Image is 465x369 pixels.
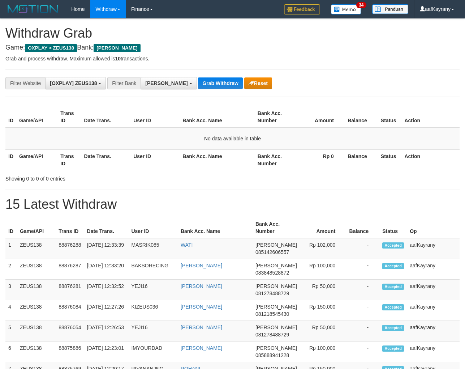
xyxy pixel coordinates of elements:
[56,238,84,259] td: 88876288
[181,242,193,248] a: WATI
[128,300,177,321] td: KIZEUS036
[128,280,177,300] td: YEJI16
[16,107,57,127] th: Game/API
[407,259,460,280] td: aafKayrany
[198,77,242,89] button: Grab Withdraw
[331,4,361,14] img: Button%20Memo.svg
[253,217,300,238] th: Bank Acc. Number
[255,249,289,255] span: Copy 085142606557 to clipboard
[45,77,106,89] button: [OXPLAY] ZEUS138
[345,149,378,170] th: Balance
[346,321,379,342] td: -
[130,107,180,127] th: User ID
[346,342,379,362] td: -
[296,107,345,127] th: Amount
[17,259,56,280] td: ZEUS138
[180,107,255,127] th: Bank Acc. Name
[181,263,222,268] a: [PERSON_NAME]
[128,342,177,362] td: IMYOURDAD
[5,149,16,170] th: ID
[128,321,177,342] td: YEJI16
[255,149,296,170] th: Bank Acc. Number
[5,197,460,212] h1: 15 Latest Withdraw
[56,321,84,342] td: 88876054
[81,107,131,127] th: Date Trans.
[378,107,402,127] th: Status
[300,342,346,362] td: Rp 100,000
[94,44,140,52] span: [PERSON_NAME]
[84,300,129,321] td: [DATE] 12:27:26
[57,149,81,170] th: Trans ID
[378,149,402,170] th: Status
[346,280,379,300] td: -
[300,321,346,342] td: Rp 50,000
[84,321,129,342] td: [DATE] 12:26:53
[300,280,346,300] td: Rp 50,000
[17,300,56,321] td: ZEUS138
[16,149,57,170] th: Game/API
[5,107,16,127] th: ID
[255,311,289,317] span: Copy 081218545430 to clipboard
[50,80,97,86] span: [OXPLAY] ZEUS138
[130,149,180,170] th: User ID
[180,149,255,170] th: Bank Acc. Name
[255,332,289,338] span: Copy 081278488729 to clipboard
[17,321,56,342] td: ZEUS138
[84,259,129,280] td: [DATE] 12:33:20
[382,242,404,249] span: Accepted
[5,26,460,41] h1: Withdraw Grab
[346,217,379,238] th: Balance
[345,107,378,127] th: Balance
[401,107,460,127] th: Action
[56,300,84,321] td: 88876084
[56,342,84,362] td: 88875886
[255,352,289,358] span: Copy 085888941228 to clipboard
[181,345,222,351] a: [PERSON_NAME]
[5,238,17,259] td: 1
[181,283,222,289] a: [PERSON_NAME]
[5,217,17,238] th: ID
[25,44,77,52] span: OXPLAY > ZEUS138
[407,238,460,259] td: aafKayrany
[255,304,297,310] span: [PERSON_NAME]
[128,238,177,259] td: MASRIK085
[56,217,84,238] th: Trans ID
[296,149,345,170] th: Rp 0
[255,270,289,276] span: Copy 083848528872 to clipboard
[346,259,379,280] td: -
[346,238,379,259] td: -
[255,345,297,351] span: [PERSON_NAME]
[356,2,366,8] span: 34
[5,259,17,280] td: 2
[284,4,320,14] img: Feedback.jpg
[5,280,17,300] td: 3
[300,300,346,321] td: Rp 150,000
[84,342,129,362] td: [DATE] 12:23:01
[57,107,81,127] th: Trans ID
[5,55,460,62] p: Grab and process withdraw. Maximum allowed is transactions.
[84,217,129,238] th: Date Trans.
[145,80,188,86] span: [PERSON_NAME]
[244,77,272,89] button: Reset
[181,304,222,310] a: [PERSON_NAME]
[5,77,45,89] div: Filter Website
[17,342,56,362] td: ZEUS138
[56,280,84,300] td: 88876281
[300,217,346,238] th: Amount
[255,242,297,248] span: [PERSON_NAME]
[17,217,56,238] th: Game/API
[255,107,296,127] th: Bank Acc. Number
[379,217,407,238] th: Status
[81,149,131,170] th: Date Trans.
[115,56,121,61] strong: 10
[407,217,460,238] th: Op
[107,77,141,89] div: Filter Bank
[5,300,17,321] td: 4
[382,304,404,310] span: Accepted
[382,284,404,290] span: Accepted
[407,300,460,321] td: aafKayrany
[382,263,404,269] span: Accepted
[382,325,404,331] span: Accepted
[84,280,129,300] td: [DATE] 12:32:52
[407,280,460,300] td: aafKayrany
